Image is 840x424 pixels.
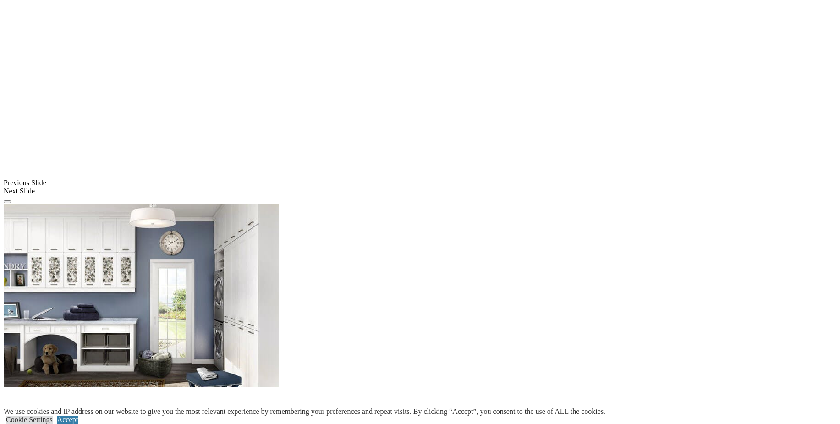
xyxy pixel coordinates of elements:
div: Next Slide [4,187,836,195]
a: Cookie Settings [6,416,53,424]
button: Click here to pause slide show [4,200,11,203]
img: Banner for mobile view [4,204,279,387]
div: We use cookies and IP address on our website to give you the most relevant experience by remember... [4,407,605,416]
a: Accept [57,416,78,424]
div: Previous Slide [4,179,836,187]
